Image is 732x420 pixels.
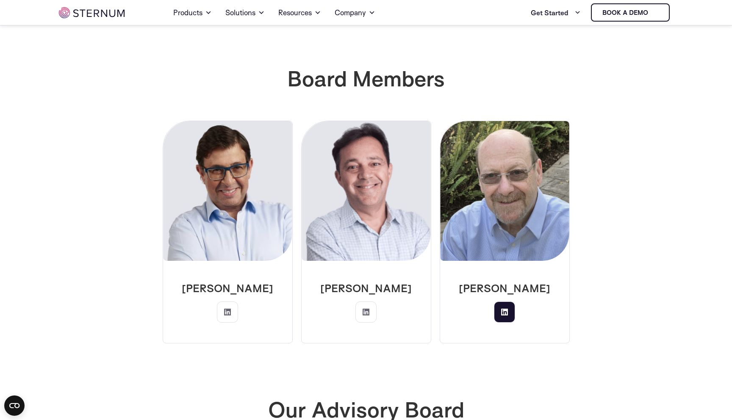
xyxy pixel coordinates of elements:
[335,1,375,25] a: Company
[170,281,286,295] p: [PERSON_NAME]
[440,121,569,261] img: Eyal Shavit
[225,1,265,25] a: Solutions
[447,281,563,295] p: [PERSON_NAME]
[302,121,431,261] img: Philippe Schwartz
[308,281,424,295] p: [PERSON_NAME]
[133,66,599,90] h2: Board Members
[4,395,25,416] button: Open CMP widget
[173,1,212,25] a: Products
[278,1,321,25] a: Resources
[163,121,292,261] img: Santo Politi
[652,9,658,16] img: sternum iot
[531,4,581,21] a: Get Started
[59,7,125,18] img: sternum iot
[591,3,670,22] a: Book a demo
